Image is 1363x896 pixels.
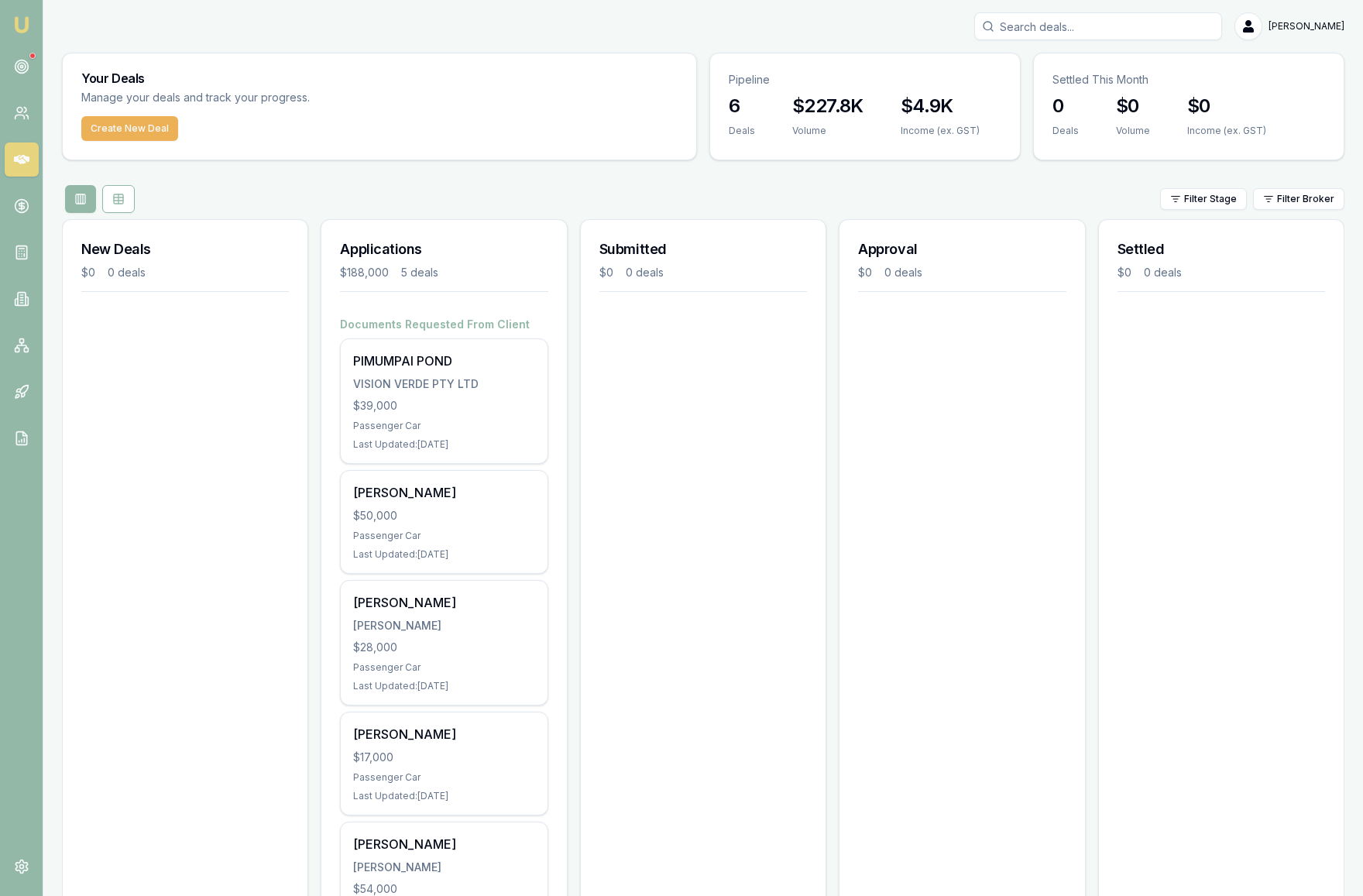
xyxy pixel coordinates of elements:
span: [PERSON_NAME] [1269,20,1344,33]
div: 0 deals [108,265,146,280]
h3: $0 [1187,94,1266,118]
div: Deals [729,125,755,137]
div: Last Updated: [DATE] [353,548,534,561]
div: Income (ex. GST) [1187,125,1266,137]
div: Last Updated: [DATE] [353,680,534,692]
h3: 0 [1052,94,1079,118]
div: $0 [858,265,872,280]
p: Pipeline [729,72,1001,88]
div: Passenger Car [353,771,534,784]
div: 0 deals [1144,265,1182,280]
button: Create New Deal [81,116,178,141]
button: Filter Stage [1160,188,1247,210]
div: $0 [81,265,95,280]
div: Income (ex. GST) [901,125,980,137]
div: $0 [599,265,613,280]
h3: Settled [1118,239,1325,260]
div: Passenger Car [353,661,534,674]
h3: $4.9K [901,94,980,118]
div: $50,000 [353,508,534,524]
h4: Documents Requested From Client [340,317,548,332]
div: Last Updated: [DATE] [353,438,534,451]
h3: New Deals [81,239,289,260]
div: $17,000 [353,750,534,765]
span: Filter Broker [1277,193,1334,205]
div: Last Updated: [DATE] [353,790,534,802]
div: [PERSON_NAME] [353,725,534,743]
div: 0 deals [884,265,922,280]
h3: Approval [858,239,1066,260]
div: Volume [1116,125,1150,137]
div: $39,000 [353,398,534,414]
h3: $227.8K [792,94,863,118]
h3: $0 [1116,94,1150,118]
h3: Applications [340,239,548,260]
div: Passenger Car [353,420,534,432]
div: Passenger Car [353,530,534,542]
div: 0 deals [626,265,664,280]
div: PIMUMPAI POND [353,352,534,370]
div: [PERSON_NAME] [353,483,534,502]
div: [PERSON_NAME] [353,618,534,633]
img: emu-icon-u.png [12,15,31,34]
div: VISION VERDE PTY LTD [353,376,534,392]
h3: Submitted [599,239,807,260]
div: Volume [792,125,863,137]
div: $0 [1118,265,1131,280]
p: Settled This Month [1052,72,1325,88]
div: $28,000 [353,640,534,655]
div: $188,000 [340,265,389,280]
div: Deals [1052,125,1079,137]
div: 5 deals [401,265,438,280]
span: Filter Stage [1184,193,1237,205]
p: Manage your deals and track your progress. [81,89,478,107]
div: [PERSON_NAME] [353,860,534,875]
div: [PERSON_NAME] [353,835,534,853]
input: Search deals [974,12,1222,40]
div: [PERSON_NAME] [353,593,534,612]
h3: Your Deals [81,72,678,84]
h3: 6 [729,94,755,118]
button: Filter Broker [1253,188,1344,210]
